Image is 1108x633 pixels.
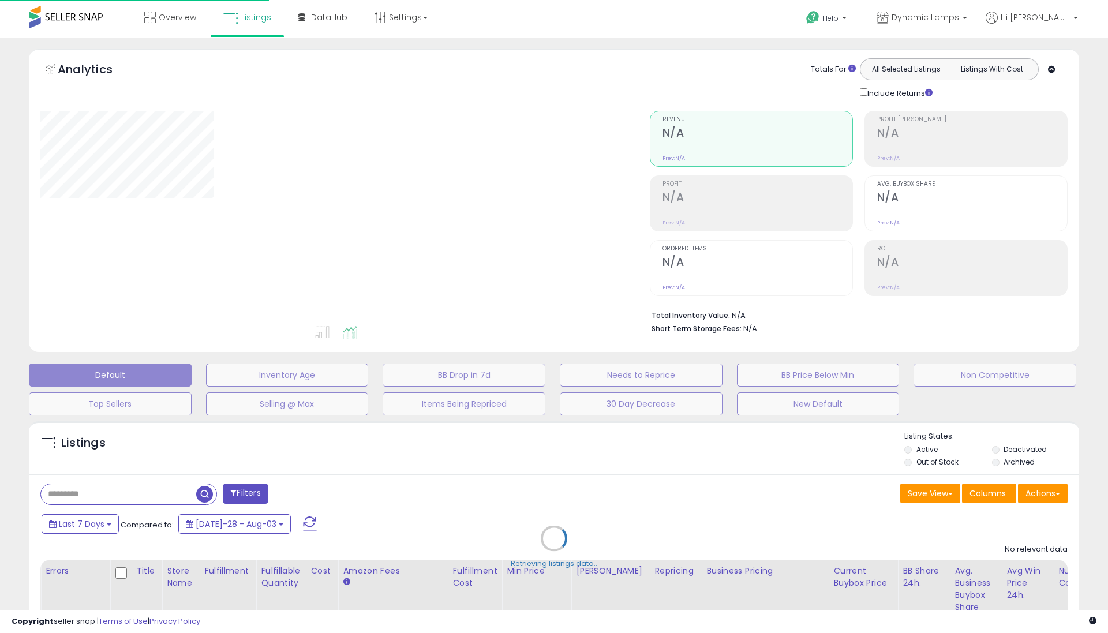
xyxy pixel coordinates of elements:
[383,392,545,415] button: Items Being Repriced
[737,392,900,415] button: New Default
[662,284,685,291] small: Prev: N/A
[662,219,685,226] small: Prev: N/A
[58,61,135,80] h5: Analytics
[806,10,820,25] i: Get Help
[811,64,856,75] div: Totals For
[560,364,723,387] button: Needs to Reprice
[877,284,900,291] small: Prev: N/A
[511,559,597,569] div: Retrieving listings data..
[206,364,369,387] button: Inventory Age
[823,13,839,23] span: Help
[914,364,1076,387] button: Non Competitive
[949,62,1035,77] button: Listings With Cost
[12,616,200,627] div: seller snap | |
[797,2,858,38] a: Help
[12,616,54,627] strong: Copyright
[662,191,852,207] h2: N/A
[851,86,946,99] div: Include Returns
[560,392,723,415] button: 30 Day Decrease
[662,155,685,162] small: Prev: N/A
[311,12,347,23] span: DataHub
[159,12,196,23] span: Overview
[877,191,1067,207] h2: N/A
[986,12,1078,38] a: Hi [PERSON_NAME]
[206,392,369,415] button: Selling @ Max
[743,323,757,334] span: N/A
[383,364,545,387] button: BB Drop in 7d
[877,181,1067,188] span: Avg. Buybox Share
[863,62,949,77] button: All Selected Listings
[652,310,730,320] b: Total Inventory Value:
[662,117,852,123] span: Revenue
[662,126,852,142] h2: N/A
[877,256,1067,271] h2: N/A
[892,12,959,23] span: Dynamic Lamps
[29,392,192,415] button: Top Sellers
[652,308,1059,321] li: N/A
[662,246,852,252] span: Ordered Items
[737,364,900,387] button: BB Price Below Min
[877,117,1067,123] span: Profit [PERSON_NAME]
[877,126,1067,142] h2: N/A
[877,155,900,162] small: Prev: N/A
[877,219,900,226] small: Prev: N/A
[29,364,192,387] button: Default
[877,246,1067,252] span: ROI
[241,12,271,23] span: Listings
[1001,12,1070,23] span: Hi [PERSON_NAME]
[652,324,742,334] b: Short Term Storage Fees:
[662,256,852,271] h2: N/A
[662,181,852,188] span: Profit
